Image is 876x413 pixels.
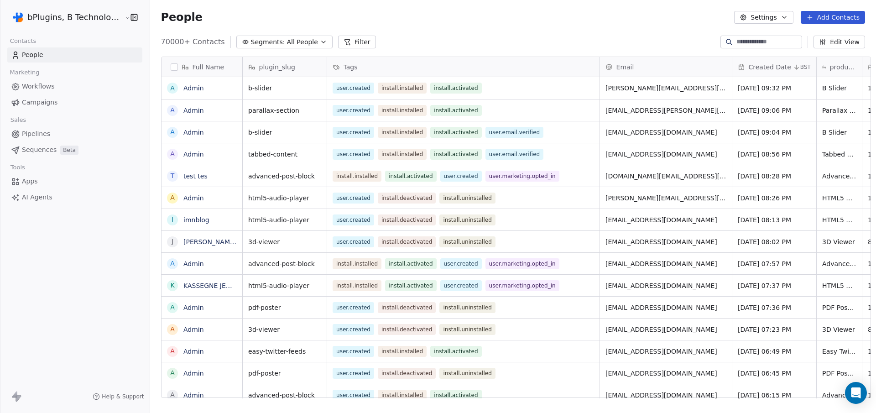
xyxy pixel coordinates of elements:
span: [DATE] 09:32 PM [738,84,811,93]
span: install.installed [378,127,427,138]
span: user.created [333,390,374,401]
a: Admin [183,392,204,399]
a: Workflows [7,79,142,94]
span: install.deactivated [378,193,436,204]
span: Easy Twitter Feeds [822,347,856,356]
span: [DATE] 07:23 PM [738,325,811,334]
span: install.uninstalled [439,214,495,225]
span: BST [800,63,811,71]
span: install.uninstalled [439,302,495,313]
span: product_name [830,63,856,72]
a: Admin [183,304,204,311]
span: user.created [333,236,374,247]
div: A [170,84,175,93]
span: [EMAIL_ADDRESS][DOMAIN_NAME] [605,391,726,400]
span: install.activated [430,105,481,116]
span: [DATE] 06:45 PM [738,369,811,378]
span: [EMAIL_ADDRESS][DOMAIN_NAME] [605,325,726,334]
span: install.activated [430,83,481,94]
button: Edit View [813,36,865,48]
span: [EMAIL_ADDRESS][DOMAIN_NAME] [605,237,726,246]
div: A [170,324,175,334]
span: Full Name [193,63,224,72]
div: A [170,259,175,268]
div: i [171,215,173,225]
span: install.deactivated [378,368,436,379]
span: [DATE] 07:57 PM [738,259,811,268]
div: Open Intercom Messenger [845,382,867,404]
a: Admin [183,129,204,136]
span: pdf-poster [248,369,321,378]
span: install.activated [385,171,436,182]
span: advanced-post-block [248,259,321,268]
span: install.installed [333,258,381,269]
div: A [170,368,175,378]
span: [DATE] 09:04 PM [738,128,811,137]
span: Campaigns [22,98,57,107]
div: A [170,346,175,356]
span: HTML5 Audio Player [822,215,856,225]
div: product_name [817,57,862,77]
span: Sales [6,113,30,127]
span: user.created [333,346,374,357]
div: A [170,303,175,312]
span: Help & Support [102,393,144,400]
span: Marketing [6,66,43,79]
span: B Slider [822,128,856,137]
span: [DOMAIN_NAME][EMAIL_ADDRESS][DOMAIN_NAME] [605,172,726,181]
span: [DATE] 08:26 PM [738,193,811,203]
a: imnblog [183,216,209,224]
a: Help & Support [93,393,144,400]
a: KASSEGNE JEWELLY [183,282,246,289]
span: Advanced Post Block [822,172,856,181]
a: [PERSON_NAME] [PERSON_NAME] [183,238,292,246]
a: SequencesBeta [7,142,142,157]
div: A [170,390,175,400]
span: parallax-section [248,106,321,115]
span: Tags [344,63,358,72]
span: user.created [333,127,374,138]
span: [DATE] 08:13 PM [738,215,811,225]
a: Pipelines [7,126,142,141]
span: [PERSON_NAME][EMAIL_ADDRESS][PERSON_NAME][DOMAIN_NAME] [605,193,726,203]
span: HTML5 Audio Player [822,281,856,290]
span: [DATE] 09:06 PM [738,106,811,115]
span: install.uninstalled [439,193,495,204]
span: [DATE] 06:15 PM [738,391,811,400]
span: user.marketing.opted_in [485,258,559,269]
button: Add Contacts [801,11,865,24]
a: Admin [183,348,204,355]
a: Admin [183,260,204,267]
span: html5-audio-player [248,215,321,225]
span: install.deactivated [378,236,436,247]
span: HTML5 Audio Player [822,193,856,203]
a: Admin [183,194,204,202]
span: Advanced Post Block [822,259,856,268]
span: plugin_slug [259,63,295,72]
span: install.activated [430,390,481,401]
span: install.activated [430,127,481,138]
a: Apps [7,174,142,189]
a: Admin [183,370,204,377]
span: People [161,10,203,24]
a: People [7,47,142,63]
span: 3d-viewer [248,325,321,334]
a: AI Agents [7,190,142,205]
span: [DATE] 07:36 PM [738,303,811,312]
span: Tabbed Content [822,150,856,159]
div: Tags [327,57,600,77]
span: Email [616,63,634,72]
span: People [22,50,43,60]
span: user.created [440,258,481,269]
div: K [170,281,174,290]
span: user.marketing.opted_in [485,171,559,182]
span: install.activated [385,280,436,291]
span: [EMAIL_ADDRESS][DOMAIN_NAME] [605,303,726,312]
button: Settings [734,11,793,24]
span: [DATE] 08:02 PM [738,237,811,246]
span: html5-audio-player [248,281,321,290]
span: install.activated [385,258,436,269]
span: Apps [22,177,38,186]
span: pdf-poster [248,303,321,312]
div: plugin_slug [243,57,327,77]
